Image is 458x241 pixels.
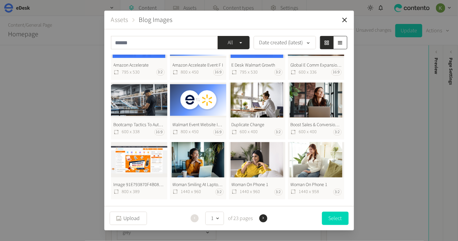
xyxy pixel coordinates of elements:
[254,36,316,49] button: Date created (latest)
[205,212,224,225] button: 1
[111,15,128,25] button: Assets
[223,39,238,47] span: All
[218,36,250,49] button: All
[227,214,253,222] span: of 23 pages
[322,212,349,225] button: Select
[139,15,173,25] button: Blog Images
[110,212,147,225] button: Upload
